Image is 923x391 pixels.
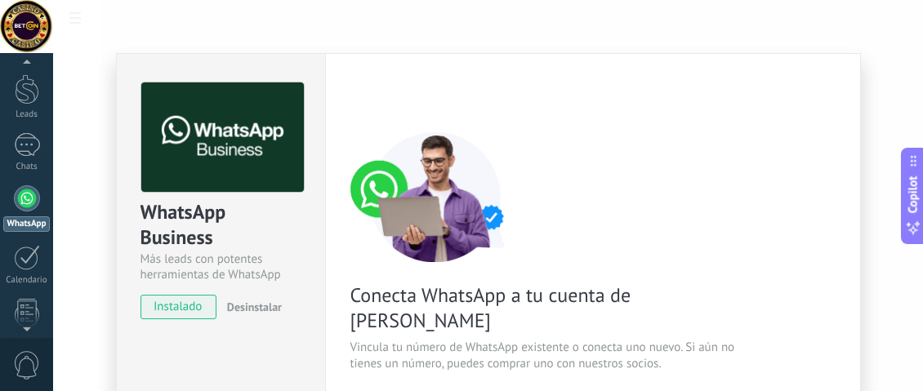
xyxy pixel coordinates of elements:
button: Desinstalar [221,295,282,319]
span: instalado [141,295,216,319]
div: Chats [3,162,51,172]
span: Vincula tu número de WhatsApp existente o conecta uno nuevo. Si aún no tienes un número, puedes c... [350,340,739,372]
span: Desinstalar [227,300,282,314]
img: connect number [350,131,522,262]
span: Conecta WhatsApp a tu cuenta de [PERSON_NAME] [350,282,739,333]
div: Calendario [3,275,51,286]
div: Leads [3,109,51,120]
img: logo_main.png [141,82,304,193]
div: Más leads con potentes herramientas de WhatsApp [140,251,301,282]
span: Copilot [905,176,921,213]
div: WhatsApp [3,216,50,232]
div: WhatsApp Business [140,199,301,251]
